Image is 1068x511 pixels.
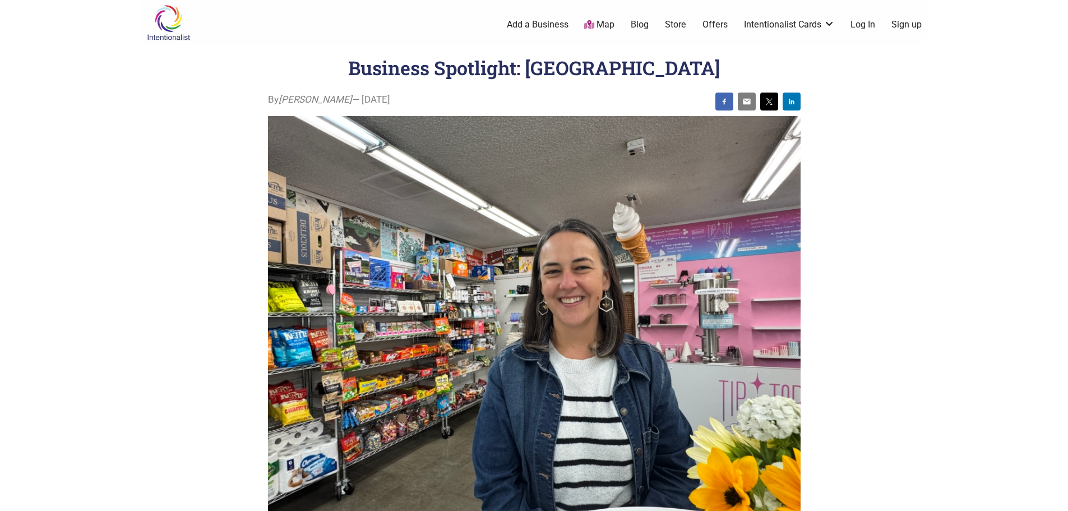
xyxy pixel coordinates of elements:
i: [PERSON_NAME] [279,94,352,105]
a: Intentionalist Cards [744,19,835,31]
h1: Business Spotlight: [GEOGRAPHIC_DATA] [348,55,720,80]
a: Log In [850,19,875,31]
a: Map [584,19,614,31]
img: email sharing button [742,97,751,106]
a: Blog [631,19,649,31]
img: Intentionalist [142,4,195,41]
a: Offers [702,19,728,31]
img: facebook sharing button [720,97,729,106]
a: Add a Business [507,19,568,31]
span: By — [DATE] [268,93,390,107]
img: twitter sharing button [765,97,774,106]
img: linkedin sharing button [787,97,796,106]
a: Sign up [891,19,922,31]
a: Store [665,19,686,31]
